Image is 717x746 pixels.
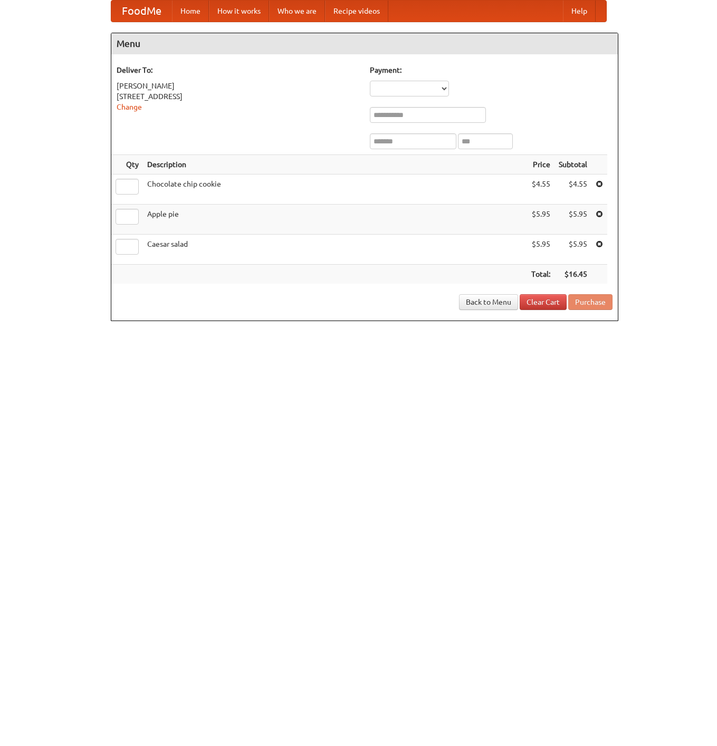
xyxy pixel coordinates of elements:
[111,155,143,175] th: Qty
[111,1,172,22] a: FoodMe
[527,175,555,205] td: $4.55
[527,205,555,235] td: $5.95
[370,65,613,75] h5: Payment:
[555,265,591,284] th: $16.45
[143,235,527,265] td: Caesar salad
[527,155,555,175] th: Price
[209,1,269,22] a: How it works
[527,235,555,265] td: $5.95
[555,175,591,205] td: $4.55
[111,33,618,54] h4: Menu
[117,91,359,102] div: [STREET_ADDRESS]
[555,205,591,235] td: $5.95
[117,65,359,75] h5: Deliver To:
[563,1,596,22] a: Help
[117,103,142,111] a: Change
[325,1,388,22] a: Recipe videos
[117,81,359,91] div: [PERSON_NAME]
[172,1,209,22] a: Home
[568,294,613,310] button: Purchase
[555,155,591,175] th: Subtotal
[143,155,527,175] th: Description
[269,1,325,22] a: Who we are
[459,294,518,310] a: Back to Menu
[555,235,591,265] td: $5.95
[143,205,527,235] td: Apple pie
[527,265,555,284] th: Total:
[520,294,567,310] a: Clear Cart
[143,175,527,205] td: Chocolate chip cookie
